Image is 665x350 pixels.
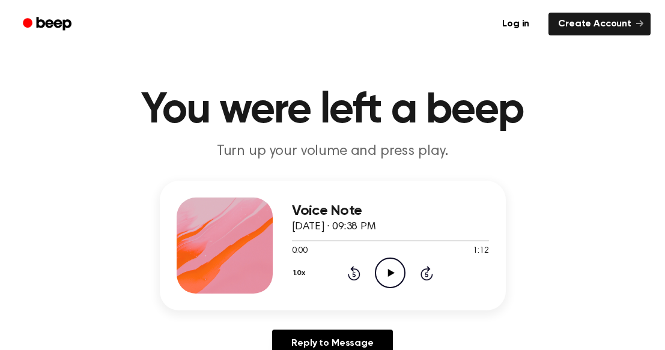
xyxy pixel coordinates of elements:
[292,222,376,232] span: [DATE] · 09:38 PM
[473,245,488,258] span: 1:12
[292,245,308,258] span: 0:00
[490,10,541,38] a: Log in
[292,203,489,219] h3: Voice Note
[548,13,651,35] a: Create Account
[292,263,310,283] button: 1.0x
[25,89,640,132] h1: You were left a beep
[102,142,563,161] p: Turn up your volume and press play.
[14,13,82,36] a: Beep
